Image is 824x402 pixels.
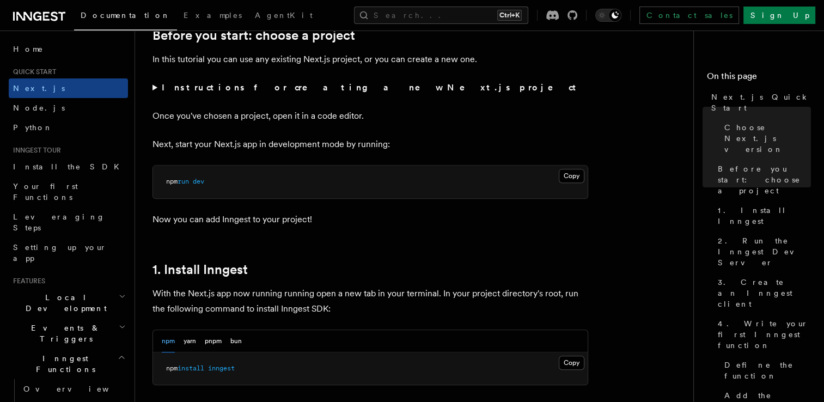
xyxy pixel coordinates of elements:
[9,98,128,118] a: Node.js
[9,349,128,379] button: Inngest Functions
[205,330,222,352] button: pnpm
[255,11,313,20] span: AgentKit
[152,52,588,67] p: In this tutorial you can use any existing Next.js project, or you can create a new one.
[13,44,44,54] span: Home
[743,7,815,24] a: Sign Up
[74,3,177,31] a: Documentation
[13,84,65,93] span: Next.js
[559,169,584,183] button: Copy
[152,212,588,227] p: Now you can add Inngest to your project!
[718,277,811,309] span: 3. Create an Inngest client
[152,137,588,152] p: Next, start your Next.js app in development mode by running:
[9,288,128,318] button: Local Development
[152,80,588,95] summary: Instructions for creating a new Next.js project
[720,355,811,386] a: Define the function
[152,262,248,277] a: 1. Install Inngest
[720,118,811,159] a: Choose Next.js version
[13,212,105,232] span: Leveraging Steps
[19,379,128,399] a: Overview
[13,182,78,202] span: Your first Functions
[178,178,189,185] span: run
[718,163,811,196] span: Before you start: choose a project
[13,243,107,263] span: Setting up your app
[497,10,522,21] kbd: Ctrl+K
[13,162,126,171] span: Install the SDK
[718,205,811,227] span: 1. Install Inngest
[711,92,811,113] span: Next.js Quick Start
[13,123,53,132] span: Python
[724,360,811,381] span: Define the function
[177,3,248,29] a: Examples
[9,68,56,76] span: Quick start
[9,118,128,137] a: Python
[713,200,811,231] a: 1. Install Inngest
[162,330,175,352] button: npm
[9,277,45,285] span: Features
[9,237,128,268] a: Setting up your app
[713,314,811,355] a: 4. Write your first Inngest function
[354,7,528,24] button: Search...Ctrl+K
[9,207,128,237] a: Leveraging Steps
[208,364,235,372] span: inngest
[713,272,811,314] a: 3. Create an Inngest client
[639,7,739,24] a: Contact sales
[559,356,584,370] button: Copy
[707,87,811,118] a: Next.js Quick Start
[9,39,128,59] a: Home
[9,157,128,176] a: Install the SDK
[166,178,178,185] span: npm
[152,28,355,43] a: Before you start: choose a project
[13,103,65,112] span: Node.js
[152,108,588,124] p: Once you've chosen a project, open it in a code editor.
[230,330,242,352] button: bun
[152,286,588,316] p: With the Next.js app now running running open a new tab in your terminal. In your project directo...
[166,364,178,372] span: npm
[178,364,204,372] span: install
[718,235,811,268] span: 2. Run the Inngest Dev Server
[707,70,811,87] h4: On this page
[9,318,128,349] button: Events & Triggers
[9,78,128,98] a: Next.js
[724,122,811,155] span: Choose Next.js version
[9,353,118,375] span: Inngest Functions
[9,176,128,207] a: Your first Functions
[23,385,136,393] span: Overview
[162,82,581,93] strong: Instructions for creating a new Next.js project
[81,11,170,20] span: Documentation
[193,178,204,185] span: dev
[184,330,196,352] button: yarn
[184,11,242,20] span: Examples
[9,292,119,314] span: Local Development
[595,9,621,22] button: Toggle dark mode
[718,318,811,351] span: 4. Write your first Inngest function
[9,146,61,155] span: Inngest tour
[9,322,119,344] span: Events & Triggers
[713,159,811,200] a: Before you start: choose a project
[713,231,811,272] a: 2. Run the Inngest Dev Server
[248,3,319,29] a: AgentKit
